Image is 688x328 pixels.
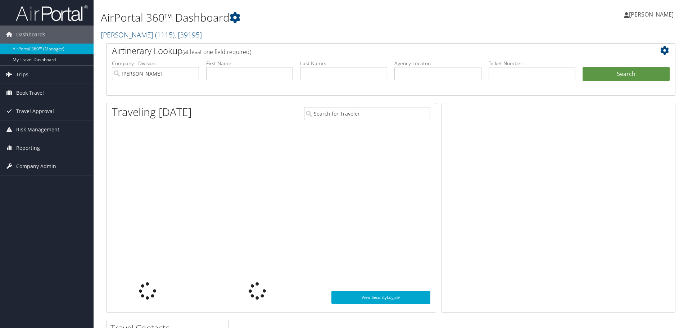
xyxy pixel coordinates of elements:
[300,60,387,67] label: Last Name:
[16,102,54,120] span: Travel Approval
[16,84,44,102] span: Book Travel
[304,107,430,120] input: Search for Traveler
[112,104,192,120] h1: Traveling [DATE]
[583,67,670,81] button: Search
[16,157,56,175] span: Company Admin
[16,121,59,139] span: Risk Management
[629,10,674,18] span: [PERSON_NAME]
[16,26,45,44] span: Dashboards
[331,291,430,304] a: View SecurityLogic®
[206,60,293,67] label: First Name:
[489,60,576,67] label: Ticket Number:
[16,66,28,84] span: Trips
[112,45,622,57] h2: Airtinerary Lookup
[394,60,481,67] label: Agency Locator:
[16,139,40,157] span: Reporting
[624,4,681,25] a: [PERSON_NAME]
[182,48,251,56] span: (at least one field required)
[101,30,202,40] a: [PERSON_NAME]
[101,10,488,25] h1: AirPortal 360™ Dashboard
[16,5,88,22] img: airportal-logo.png
[175,30,202,40] span: , [ 39195 ]
[155,30,175,40] span: ( 1115 )
[112,60,199,67] label: Company - Division:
